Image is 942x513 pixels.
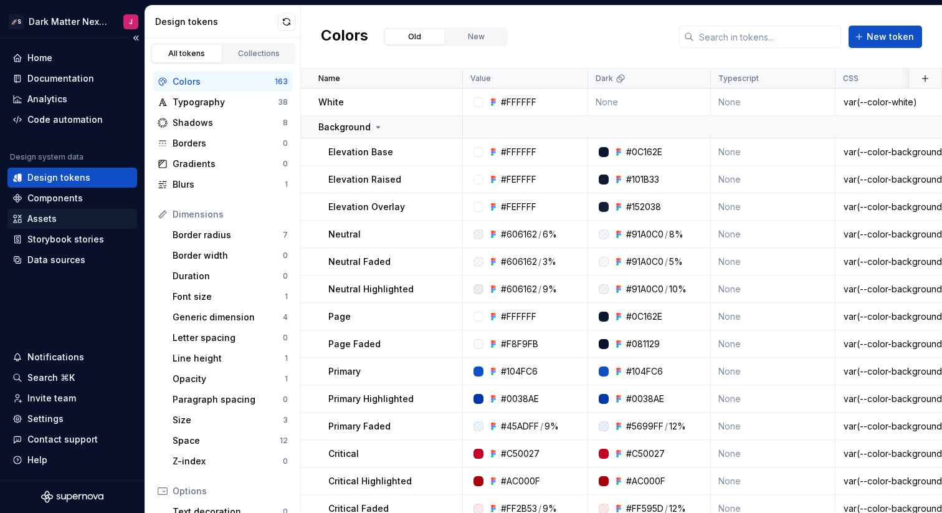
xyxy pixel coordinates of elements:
[711,248,835,276] td: None
[168,431,293,451] a: Space12
[27,52,52,64] div: Home
[283,395,288,405] div: 0
[626,448,665,460] div: #C50027
[626,365,663,378] div: #104FC6
[626,146,662,158] div: #0C162E
[283,333,288,343] div: 0
[711,385,835,413] td: None
[283,271,288,281] div: 0
[849,26,922,48] button: New token
[7,110,137,130] a: Code automation
[283,159,288,169] div: 0
[27,254,85,266] div: Data sources
[27,372,75,384] div: Search ⌘K
[7,168,137,188] a: Design tokens
[41,491,103,503] svg: Supernova Logo
[285,353,288,363] div: 1
[7,429,137,449] button: Contact support
[173,137,283,150] div: Borders
[384,29,445,45] button: Old
[540,420,543,433] div: /
[10,152,83,162] div: Design system data
[27,392,76,405] div: Invite team
[168,369,293,389] a: Opacity1
[7,229,137,249] a: Storybook stories
[275,77,288,87] div: 163
[665,256,668,268] div: /
[173,352,285,365] div: Line height
[283,230,288,240] div: 7
[168,225,293,245] a: Border radius7
[7,188,137,208] a: Components
[501,146,536,158] div: #FFFFFF
[665,420,668,433] div: /
[328,283,414,295] p: Neutral Highlighted
[168,451,293,471] a: Z-index0
[501,365,538,378] div: #104FC6
[283,118,288,128] div: 8
[711,221,835,248] td: None
[328,201,405,213] p: Elevation Overlay
[328,420,391,433] p: Primary Faded
[168,307,293,327] a: Generic dimension4
[29,16,108,28] div: Dark Matter Next Gen
[27,413,64,425] div: Settings
[626,228,664,241] div: #91A0C0
[318,74,340,84] p: Name
[228,49,290,59] div: Collections
[168,328,293,348] a: Letter spacing0
[711,166,835,193] td: None
[9,14,24,29] div: 🚀S
[711,358,835,385] td: None
[328,310,351,323] p: Page
[470,74,491,84] p: Value
[665,228,668,241] div: /
[27,171,90,184] div: Design tokens
[173,208,288,221] div: Dimensions
[7,209,137,229] a: Assets
[328,393,414,405] p: Primary Highlighted
[168,246,293,266] a: Border width0
[501,256,537,268] div: #606162
[173,414,283,426] div: Size
[129,17,133,27] div: J
[538,256,541,268] div: /
[153,175,293,194] a: Blurs1
[626,283,664,295] div: #91A0C0
[711,138,835,166] td: None
[173,249,283,262] div: Border width
[718,74,759,84] p: Typescript
[626,338,660,350] div: #081129
[27,351,84,363] div: Notifications
[501,228,537,241] div: #606162
[328,146,393,158] p: Elevation Base
[283,138,288,148] div: 0
[156,49,218,59] div: All tokens
[7,409,137,429] a: Settings
[626,393,664,405] div: #0038AE
[501,475,540,487] div: #AC000F
[173,158,283,170] div: Gradients
[283,456,288,466] div: 0
[7,48,137,68] a: Home
[153,154,293,174] a: Gradients0
[27,213,57,225] div: Assets
[173,229,283,241] div: Border radius
[446,29,507,45] button: New
[501,173,536,186] div: #FEFFFF
[27,192,83,204] div: Components
[669,420,686,433] div: 12%
[711,440,835,467] td: None
[545,420,559,433] div: 9%
[173,393,283,406] div: Paragraph spacing
[7,450,137,470] button: Help
[501,310,536,323] div: #FFFFFF
[328,173,401,186] p: Elevation Raised
[173,270,283,282] div: Duration
[626,310,662,323] div: #0C162E
[27,454,47,466] div: Help
[27,233,104,246] div: Storybook stories
[328,338,381,350] p: Page Faded
[538,283,541,295] div: /
[7,250,137,270] a: Data sources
